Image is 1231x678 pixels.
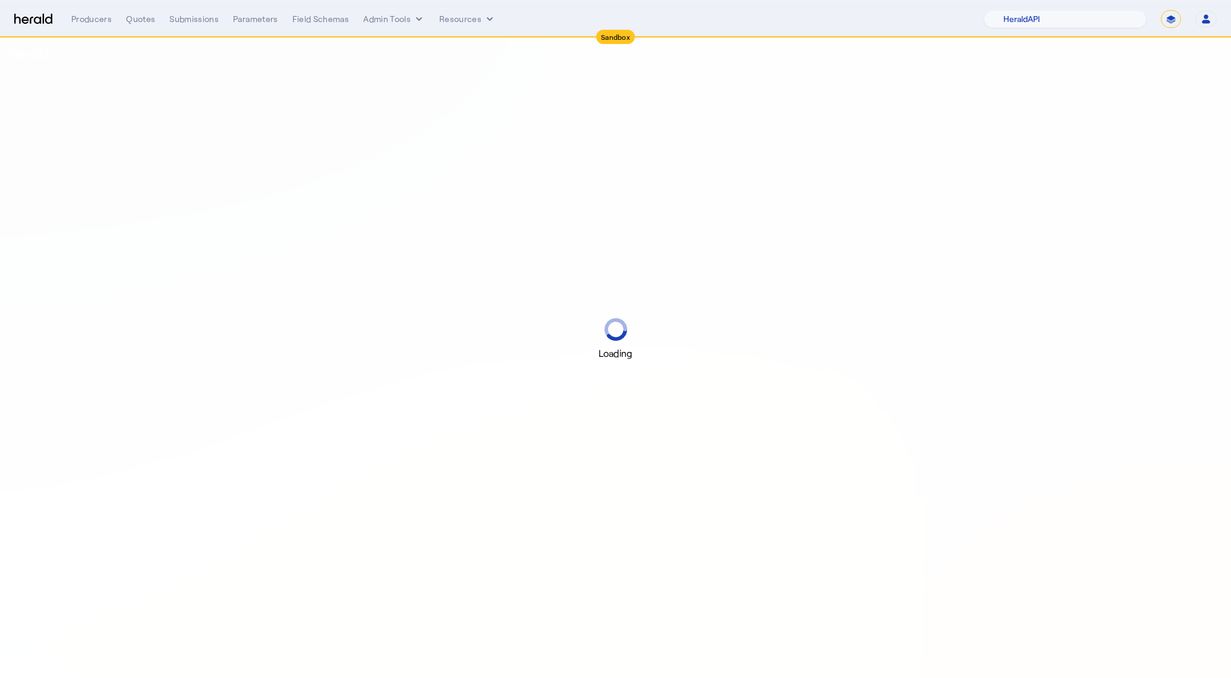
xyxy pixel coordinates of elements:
[71,13,112,25] div: Producers
[126,13,155,25] div: Quotes
[169,13,219,25] div: Submissions
[439,13,496,25] button: Resources dropdown menu
[233,13,278,25] div: Parameters
[14,14,52,25] img: Herald Logo
[363,13,425,25] button: internal dropdown menu
[596,30,635,44] div: Sandbox
[292,13,350,25] div: Field Schemas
